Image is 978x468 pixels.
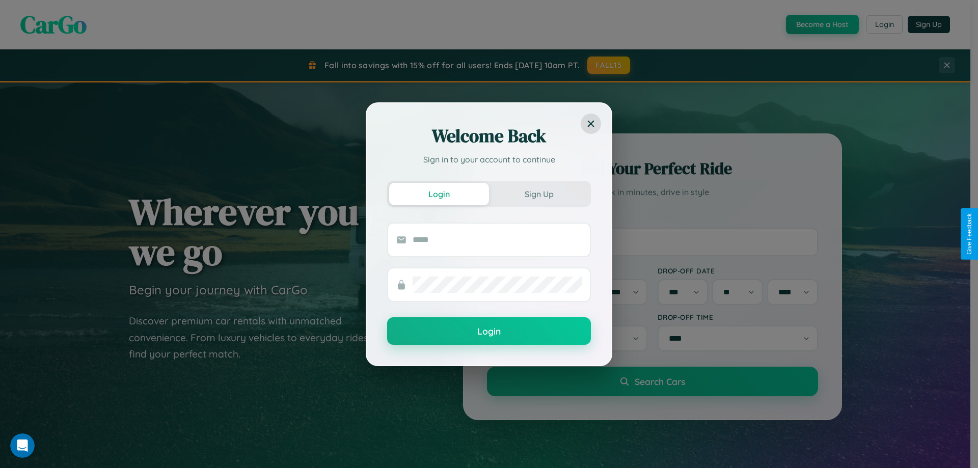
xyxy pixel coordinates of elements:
[966,213,973,255] div: Give Feedback
[387,317,591,345] button: Login
[389,183,489,205] button: Login
[10,433,35,458] iframe: Intercom live chat
[387,124,591,148] h2: Welcome Back
[387,153,591,166] p: Sign in to your account to continue
[489,183,589,205] button: Sign Up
